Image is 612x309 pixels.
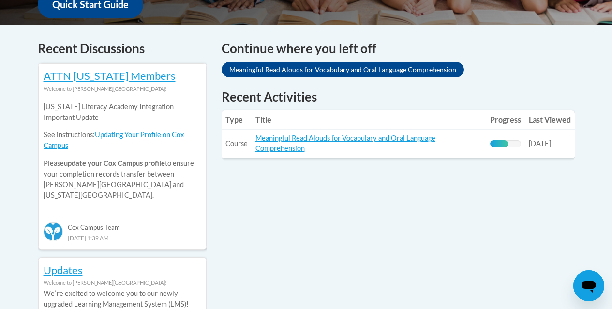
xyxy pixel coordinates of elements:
span: [DATE] [529,139,551,147]
a: ATTN [US_STATE] Members [44,69,176,82]
th: Type [222,110,252,130]
p: [US_STATE] Literacy Academy Integration Important Update [44,102,201,123]
div: Progress, % [490,140,508,147]
iframe: Button to launch messaging window [573,270,604,301]
b: update your Cox Campus profile [64,159,165,167]
a: Meaningful Read Alouds for Vocabulary and Oral Language Comprehension [222,62,464,77]
a: Updates [44,264,83,277]
div: Welcome to [PERSON_NAME][GEOGRAPHIC_DATA]! [44,84,201,94]
th: Last Viewed [525,110,575,130]
a: Updating Your Profile on Cox Campus [44,131,184,149]
span: Course [225,139,248,147]
img: Cox Campus Team [44,222,63,241]
div: [DATE] 1:39 AM [44,233,201,243]
p: See instructions: [44,130,201,151]
h4: Continue where you left off [222,39,575,58]
div: Please to ensure your completion records transfer between [PERSON_NAME][GEOGRAPHIC_DATA] and [US_... [44,94,201,208]
div: Welcome to [PERSON_NAME][GEOGRAPHIC_DATA]! [44,278,201,288]
a: Meaningful Read Alouds for Vocabulary and Oral Language Comprehension [255,134,435,152]
th: Title [252,110,486,130]
h1: Recent Activities [222,88,575,105]
div: Cox Campus Team [44,215,201,232]
th: Progress [486,110,525,130]
h4: Recent Discussions [38,39,207,58]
